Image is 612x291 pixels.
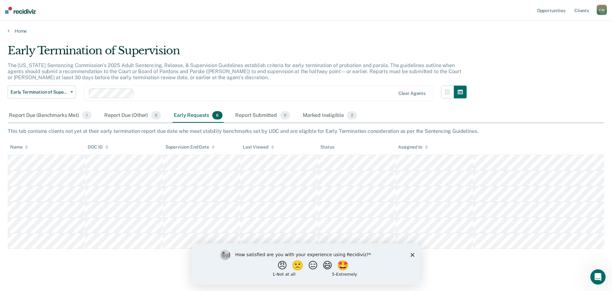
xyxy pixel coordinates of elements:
div: Early Requests6 [172,109,224,123]
div: Last Viewed [243,144,274,150]
div: Report Submitted0 [234,109,291,123]
span: Early Termination of Supervision [11,89,68,95]
span: 6 [212,111,222,119]
span: 1 [82,111,91,119]
div: Assigned to [398,144,428,150]
iframe: Intercom live chat [590,269,606,285]
div: Report Due (Benchmarks Met)1 [8,109,93,123]
img: Recidiviz [5,7,36,14]
div: DOC ID [88,144,108,150]
a: Home [8,28,604,34]
span: 0 [151,111,161,119]
div: Status [320,144,334,150]
span: 0 [280,111,290,119]
span: 2 [347,111,357,119]
div: This tab contains clients not yet at their early termination report due date who meet stability b... [8,128,604,134]
button: Early Termination of Supervision [8,86,76,98]
p: The [US_STATE] Sentencing Commission’s 2025 Adult Sentencing, Release, & Supervision Guidelines e... [8,62,461,80]
div: Early Termination of Supervision [8,44,467,62]
div: Marked Ineligible2 [302,109,358,123]
div: Supervision End Date [165,144,215,150]
iframe: Survey by Kim from Recidiviz [192,243,420,285]
div: Report Due (Other)0 [103,109,162,123]
div: Name [10,144,28,150]
div: C W [597,5,607,15]
div: Clear agents [398,91,426,96]
button: CW [597,5,607,15]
